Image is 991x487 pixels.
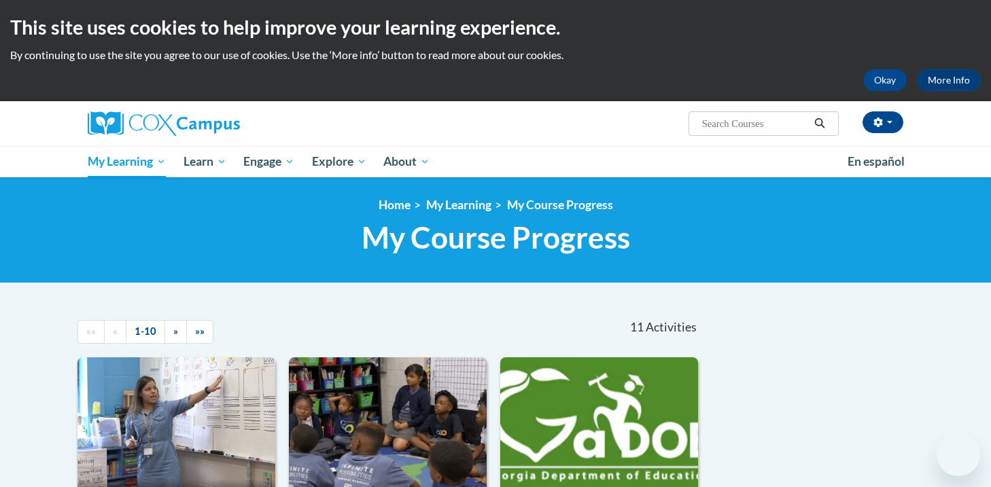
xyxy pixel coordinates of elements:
button: Search [810,115,830,132]
div: Main menu [67,146,924,177]
button: Account Settings [863,111,903,133]
span: About [383,154,430,170]
span: Activities [646,320,697,335]
a: Next [164,320,187,344]
a: My Learning [79,146,175,177]
span: Engage [243,154,294,170]
a: Cox Campus [88,111,346,136]
a: Previous [104,320,126,344]
a: Explore [303,146,375,177]
iframe: Button to launch messaging window [937,433,980,476]
input: Search Courses [701,115,810,132]
a: My Course Progress [507,198,613,212]
button: Okay [863,69,907,91]
span: Explore [312,154,366,170]
a: My Learning [426,198,491,212]
span: «« [86,325,96,337]
a: Engage [234,146,303,177]
span: En español [848,154,905,168]
a: Home [379,198,411,212]
a: About [375,146,439,177]
span: Learn [184,154,226,170]
span: « [113,325,118,337]
h2: This site uses cookies to help improve your learning experience. [10,14,981,41]
p: By continuing to use the site you agree to our use of cookies. Use the ‘More info’ button to read... [10,48,981,62]
a: More Info [917,69,981,91]
span: My Learning [88,154,166,170]
span: » [173,325,178,337]
a: 1-10 [126,320,165,344]
a: End [186,320,213,344]
a: En español [839,147,914,176]
span: 11 [630,320,644,335]
a: Begining [77,320,105,344]
span: My Course Progress [362,219,630,255]
a: Learn [175,146,235,177]
img: Cox Campus [88,111,240,136]
span: »» [195,325,205,337]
